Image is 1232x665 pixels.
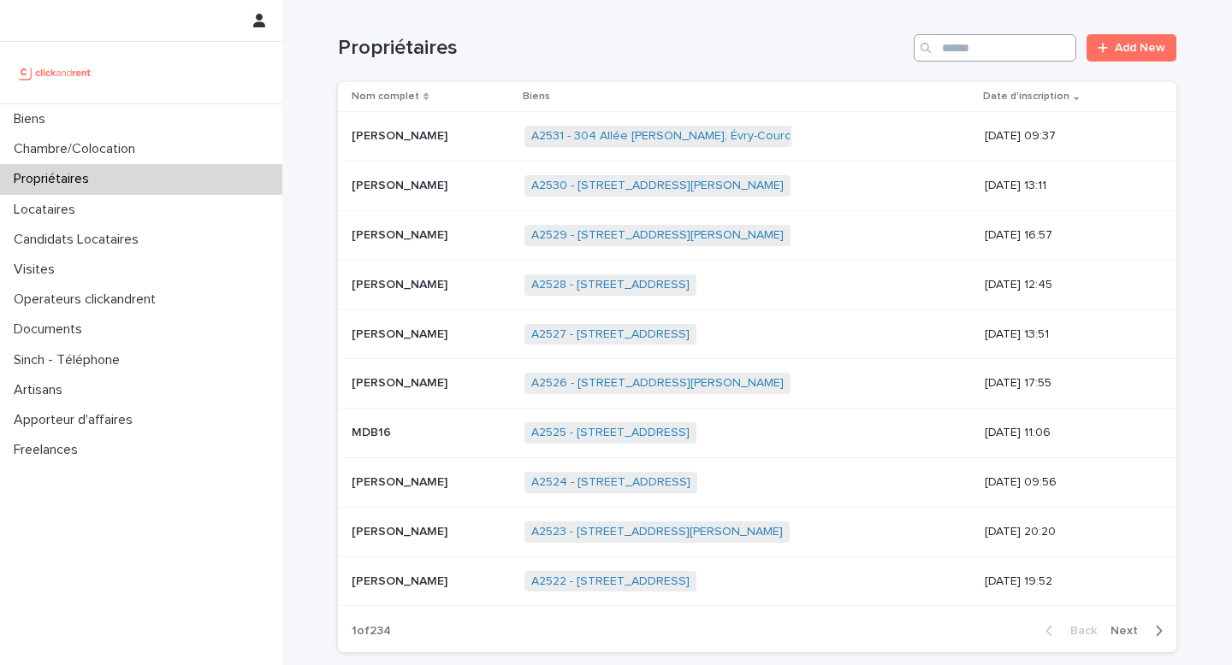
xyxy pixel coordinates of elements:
[352,87,419,106] p: Nom complet
[985,376,1149,391] p: [DATE] 17:55
[338,36,907,61] h1: Propriétaires
[352,521,451,539] p: [PERSON_NAME]
[352,571,451,589] p: [PERSON_NAME]
[523,87,550,106] p: Biens
[7,171,103,187] p: Propriétaires
[7,111,59,127] p: Biens
[983,87,1069,106] p: Date d'inscription
[338,112,1176,162] tr: [PERSON_NAME][PERSON_NAME] A2531 - 304 Allée [PERSON_NAME], Évry-Courcouronnes 91000 [DATE] 09:37
[1104,623,1176,639] button: Next
[352,126,451,144] p: [PERSON_NAME]
[531,327,690,342] a: A2527 - [STREET_ADDRESS]
[531,525,783,539] a: A2523 - [STREET_ADDRESS][PERSON_NAME]
[352,225,451,243] p: [PERSON_NAME]
[985,327,1149,342] p: [DATE] 13:51
[7,412,146,428] p: Apporteur d'affaires
[338,162,1176,211] tr: [PERSON_NAME][PERSON_NAME] A2530 - [STREET_ADDRESS][PERSON_NAME] [DATE] 13:11
[1115,42,1165,54] span: Add New
[985,129,1149,144] p: [DATE] 09:37
[352,373,451,391] p: [PERSON_NAME]
[338,359,1176,409] tr: [PERSON_NAME][PERSON_NAME] A2526 - [STREET_ADDRESS][PERSON_NAME] [DATE] 17:55
[338,210,1176,260] tr: [PERSON_NAME][PERSON_NAME] A2529 - [STREET_ADDRESS][PERSON_NAME] [DATE] 16:57
[531,426,690,440] a: A2525 - [STREET_ADDRESS]
[531,475,690,490] a: A2524 - [STREET_ADDRESS]
[338,556,1176,606] tr: [PERSON_NAME][PERSON_NAME] A2522 - [STREET_ADDRESS] [DATE] 19:52
[338,610,405,652] p: 1 of 234
[352,324,451,342] p: [PERSON_NAME]
[1060,625,1097,637] span: Back
[7,321,96,338] p: Documents
[338,309,1176,359] tr: [PERSON_NAME][PERSON_NAME] A2527 - [STREET_ADDRESS] [DATE] 13:51
[338,507,1176,556] tr: [PERSON_NAME][PERSON_NAME] A2523 - [STREET_ADDRESS][PERSON_NAME] [DATE] 20:20
[338,260,1176,309] tr: [PERSON_NAME][PERSON_NAME] A2528 - [STREET_ADDRESS] [DATE] 12:45
[531,278,690,292] a: A2528 - [STREET_ADDRESS]
[14,56,97,90] img: UCB0brd3T0yccxBKYDjQ
[352,422,394,440] p: MDB16
[1111,625,1148,637] span: Next
[1032,623,1104,639] button: Back
[7,382,76,398] p: Artisans
[352,274,451,292] p: [PERSON_NAME]
[338,457,1176,507] tr: [PERSON_NAME][PERSON_NAME] A2524 - [STREET_ADDRESS] [DATE] 09:56
[7,202,89,218] p: Locataires
[531,574,690,589] a: A2522 - [STREET_ADDRESS]
[1087,34,1176,62] a: Add New
[985,278,1149,292] p: [DATE] 12:45
[7,352,133,368] p: Sinch - Téléphone
[7,262,68,278] p: Visites
[985,228,1149,243] p: [DATE] 16:57
[985,179,1149,193] p: [DATE] 13:11
[352,175,451,193] p: [PERSON_NAME]
[531,129,883,144] a: A2531 - 304 Allée [PERSON_NAME], Évry-Courcouronnes 91000
[985,475,1149,490] p: [DATE] 09:56
[7,442,92,458] p: Freelances
[985,426,1149,440] p: [DATE] 11:06
[914,34,1076,62] input: Search
[985,574,1149,589] p: [DATE] 19:52
[531,376,784,391] a: A2526 - [STREET_ADDRESS][PERSON_NAME]
[7,141,149,157] p: Chambre/Colocation
[7,232,152,248] p: Candidats Locataires
[338,409,1176,458] tr: MDB16MDB16 A2525 - [STREET_ADDRESS] [DATE] 11:06
[352,472,451,490] p: [PERSON_NAME]
[531,228,784,243] a: A2529 - [STREET_ADDRESS][PERSON_NAME]
[531,179,784,193] a: A2530 - [STREET_ADDRESS][PERSON_NAME]
[985,525,1149,539] p: [DATE] 20:20
[7,291,169,308] p: Operateurs clickandrent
